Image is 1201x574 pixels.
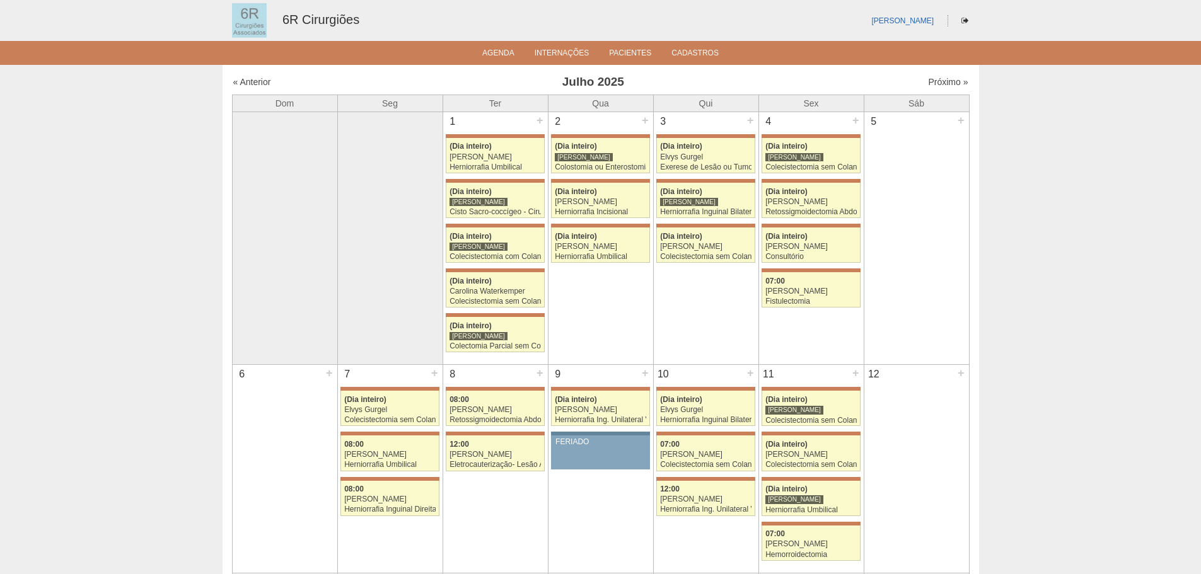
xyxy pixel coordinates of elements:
[765,416,857,425] div: Colecistectomia sem Colangiografia VL
[871,16,934,25] a: [PERSON_NAME]
[656,435,755,471] a: 07:00 [PERSON_NAME] Colecistectomia sem Colangiografia VL
[656,387,755,391] div: Key: Maria Braido
[765,253,857,261] div: Consultório
[656,391,755,426] a: (Dia inteiro) Elvys Gurgel Herniorrafia Inguinal Bilateral
[450,395,469,404] span: 08:00
[762,387,860,391] div: Key: Maria Braido
[535,365,545,381] div: +
[446,268,544,272] div: Key: Maria Braido
[660,440,680,449] span: 07:00
[762,432,860,435] div: Key: Maria Braido
[656,227,755,263] a: (Dia inteiro) [PERSON_NAME] Colecistectomia sem Colangiografia VL
[450,253,541,261] div: Colecistectomia com Colangiografia VL
[762,391,860,426] a: (Dia inteiro) [PERSON_NAME] Colecistectomia sem Colangiografia VL
[450,187,492,196] span: (Dia inteiro)
[450,287,541,296] div: Carolina Waterkemper
[864,365,884,384] div: 12
[340,432,439,435] div: Key: Maria Braido
[660,406,751,414] div: Elvys Gurgel
[450,242,508,251] div: [PERSON_NAME]
[555,208,646,216] div: Herniorrafia Incisional
[765,395,808,404] span: (Dia inteiro)
[446,387,544,391] div: Key: Maria Braido
[340,477,439,481] div: Key: Maria Braido
[850,365,861,381] div: +
[450,197,508,207] div: [PERSON_NAME]
[555,253,646,261] div: Herniorrafia Umbilical
[344,395,386,404] span: (Dia inteiro)
[656,432,755,435] div: Key: Maria Braido
[344,505,436,514] div: Herniorrafia Inguinal Direita
[482,49,514,61] a: Agenda
[656,134,755,138] div: Key: Maria Braido
[660,485,680,493] span: 12:00
[450,461,541,469] div: Eletrocauterização- Lesão Anal
[340,481,439,516] a: 08:00 [PERSON_NAME] Herniorrafia Inguinal Direita
[535,112,545,129] div: +
[446,317,544,352] a: (Dia inteiro) [PERSON_NAME] Colectomia Parcial sem Colostomia
[450,232,492,241] span: (Dia inteiro)
[640,365,651,381] div: +
[660,142,702,151] span: (Dia inteiro)
[344,451,436,459] div: [PERSON_NAME]
[344,495,436,503] div: [PERSON_NAME]
[344,485,364,493] span: 08:00
[450,153,541,161] div: [PERSON_NAME]
[762,179,860,183] div: Key: Maria Braido
[551,179,649,183] div: Key: Maria Braido
[765,485,808,493] span: (Dia inteiro)
[450,406,541,414] div: [PERSON_NAME]
[450,142,492,151] span: (Dia inteiro)
[555,152,613,162] div: [PERSON_NAME]
[450,297,541,306] div: Colecistectomia sem Colangiografia
[765,451,857,459] div: [PERSON_NAME]
[656,179,755,183] div: Key: Maria Braido
[551,224,649,227] div: Key: Maria Braido
[759,365,779,384] div: 11
[446,272,544,307] a: (Dia inteiro) Carolina Waterkemper Colecistectomia sem Colangiografia
[446,313,544,317] div: Key: Maria Braido
[765,152,823,162] div: [PERSON_NAME]
[765,243,857,251] div: [PERSON_NAME]
[758,95,864,112] th: Sex
[660,253,751,261] div: Colecistectomia sem Colangiografia VL
[762,272,860,307] a: 07:00 [PERSON_NAME] Fistulectomia
[555,198,646,206] div: [PERSON_NAME]
[446,227,544,263] a: (Dia inteiro) [PERSON_NAME] Colecistectomia com Colangiografia VL
[450,331,508,341] div: [PERSON_NAME]
[765,440,808,449] span: (Dia inteiro)
[640,112,651,129] div: +
[656,138,755,173] a: (Dia inteiro) Elvys Gurgel Exerese de Lesão ou Tumor de Pele
[660,208,751,216] div: Herniorrafia Inguinal Bilateral
[765,551,857,559] div: Hemorroidectomia
[551,387,649,391] div: Key: Maria Braido
[765,277,785,285] span: 07:00
[660,495,751,503] div: [PERSON_NAME]
[654,112,673,131] div: 3
[765,529,785,538] span: 07:00
[446,391,544,426] a: 08:00 [PERSON_NAME] Retossigmoidectomia Abdominal
[762,134,860,138] div: Key: Maria Braido
[551,183,649,218] a: (Dia inteiro) [PERSON_NAME] Herniorrafia Incisional
[660,395,702,404] span: (Dia inteiro)
[759,112,779,131] div: 4
[765,208,857,216] div: Retossigmoidectomia Abdominal
[555,163,646,171] div: Colostomia ou Enterostomia
[443,95,548,112] th: Ter
[446,435,544,471] a: 12:00 [PERSON_NAME] Eletrocauterização- Lesão Anal
[555,416,646,424] div: Herniorrafia Ing. Unilateral VL
[344,406,436,414] div: Elvys Gurgel
[450,163,541,171] div: Herniorrafia Umbilical
[656,183,755,218] a: (Dia inteiro) [PERSON_NAME] Herniorrafia Inguinal Bilateral
[660,416,751,424] div: Herniorrafia Inguinal Bilateral
[233,365,252,384] div: 6
[551,227,649,263] a: (Dia inteiro) [PERSON_NAME] Herniorrafia Umbilical
[551,134,649,138] div: Key: Maria Braido
[765,232,808,241] span: (Dia inteiro)
[429,365,440,381] div: +
[535,49,589,61] a: Internações
[551,435,649,469] a: FERIADO
[660,187,702,196] span: (Dia inteiro)
[762,268,860,272] div: Key: Maria Braido
[660,197,718,207] div: [PERSON_NAME]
